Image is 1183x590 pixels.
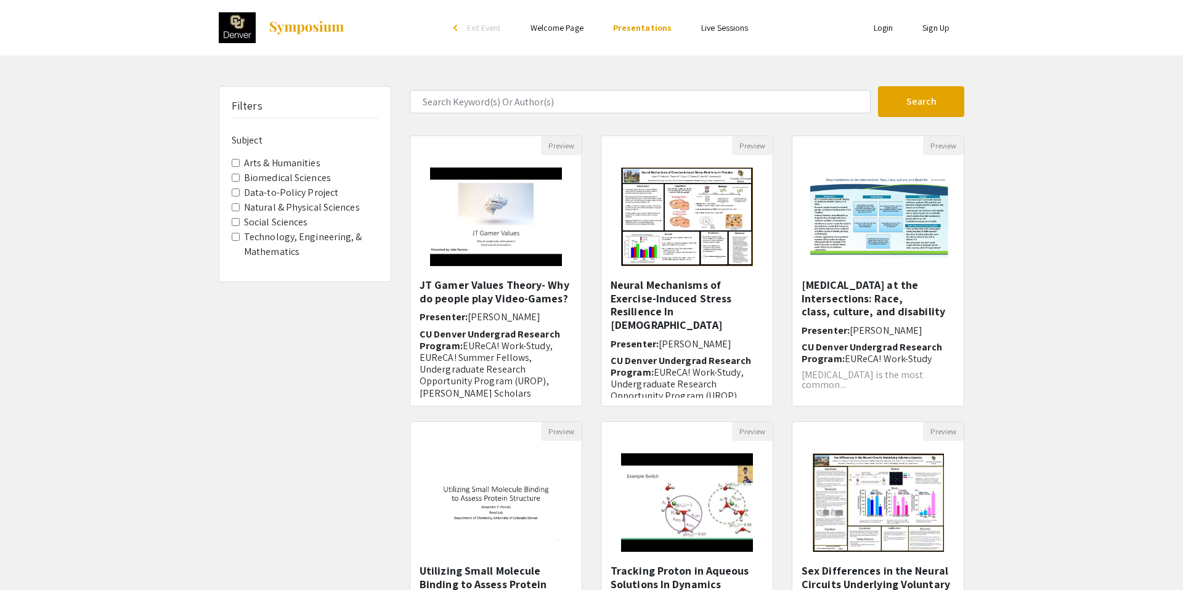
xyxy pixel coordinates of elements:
a: Sign Up [922,22,949,33]
img: <p><span style="color: black;">Neural Mechanisms of Exercise-Induced Stress Resilience In Females... [609,155,765,278]
span: EUReCA! Work-Study [845,352,932,365]
label: Natural & Physical Sciences [244,200,360,215]
button: Preview [923,136,964,155]
label: Social Sciences [244,215,308,230]
img: 2021 Research and Creative Activities Symposium (RaCAS) [219,12,256,43]
button: Preview [732,136,773,155]
div: Open Presentation <p><span style="color: black;">Neural Mechanisms of Exercise-Induced Stress Res... [601,135,773,406]
iframe: Chat [9,535,52,581]
h6: Presenter: [420,311,572,323]
button: Search [878,86,964,117]
img: <p>Sex Differences in the Neural Circuits Underlying Voluntary Exercise Behavior</p> [800,441,956,564]
label: Data-to-Policy Project [244,185,338,200]
h5: [MEDICAL_DATA] at the Intersections: Race, class, culture, and disability [802,278,954,318]
span: CU Denver Undergrad Research Program: [611,354,751,379]
img: <p>Utilizing Small Molecule Binding to Assess Protein Structure</p> [410,449,582,556]
button: Preview [923,422,964,441]
div: Open Presentation <p><span style="color: rgb(4, 97, 123); background-color: rgb(237, 235, 233);">... [792,135,964,406]
a: Presentations [613,22,672,33]
label: Technology, Engineering, & Mathematics [244,230,378,259]
input: Search Keyword(s) Or Author(s) [410,90,871,113]
img: <p>Tracking Proton in Aqueous Solutions In Dynamics Simulations: Improved Algorithms</p> [609,441,765,564]
div: Open Presentation <p>JT Gamer Values Theory- Why do people play Video-Games?&nbsp;</p> [410,135,582,406]
span: [PERSON_NAME] [659,337,731,350]
a: 2021 Research and Creative Activities Symposium (RaCAS) [219,12,345,43]
a: Welcome Page [531,22,583,33]
p: [MEDICAL_DATA] is the most common... [802,370,954,390]
label: Biomedical Sciences [244,171,331,185]
div: arrow_back_ios [453,24,461,31]
h5: JT Gamer Values Theory- Why do people play Video-Games? [420,278,572,305]
h6: Presenter: [802,325,954,336]
h6: Subject [232,134,378,146]
span: CU Denver Undergrad Research Program: [420,328,560,352]
span: [PERSON_NAME] [850,324,922,337]
h6: Presenter: [611,338,763,350]
span: EUReCA! Work-Study, EUReCA! Summer Fellows, Undergraduate Research Opportunity Program (UROP), [P... [420,339,553,400]
button: Preview [541,422,582,441]
button: Preview [732,422,773,441]
h5: Filters [232,99,262,113]
label: Arts & Humanities [244,156,320,171]
img: <p><span style="color: rgb(4, 97, 123); background-color: rgb(237, 235, 233);">Down syndrome at t... [792,163,964,270]
button: Preview [541,136,582,155]
a: Live Sessions [701,22,748,33]
img: <p>JT Gamer Values Theory- Why do people play Video-Games?&nbsp;</p> [418,155,574,278]
span: CU Denver Undergrad Research Program: [802,341,942,365]
span: [PERSON_NAME] [468,310,540,323]
a: Login [874,22,893,33]
h5: Neural Mechanisms of Exercise-Induced Stress Resilience In [DEMOGRAPHIC_DATA] [611,278,763,331]
img: Symposium by ForagerOne [268,20,345,35]
span: Exit Event [467,22,501,33]
span: EUReCA! Work-Study, Undergraduate Research Opportunity Program (UROP) [611,366,744,402]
